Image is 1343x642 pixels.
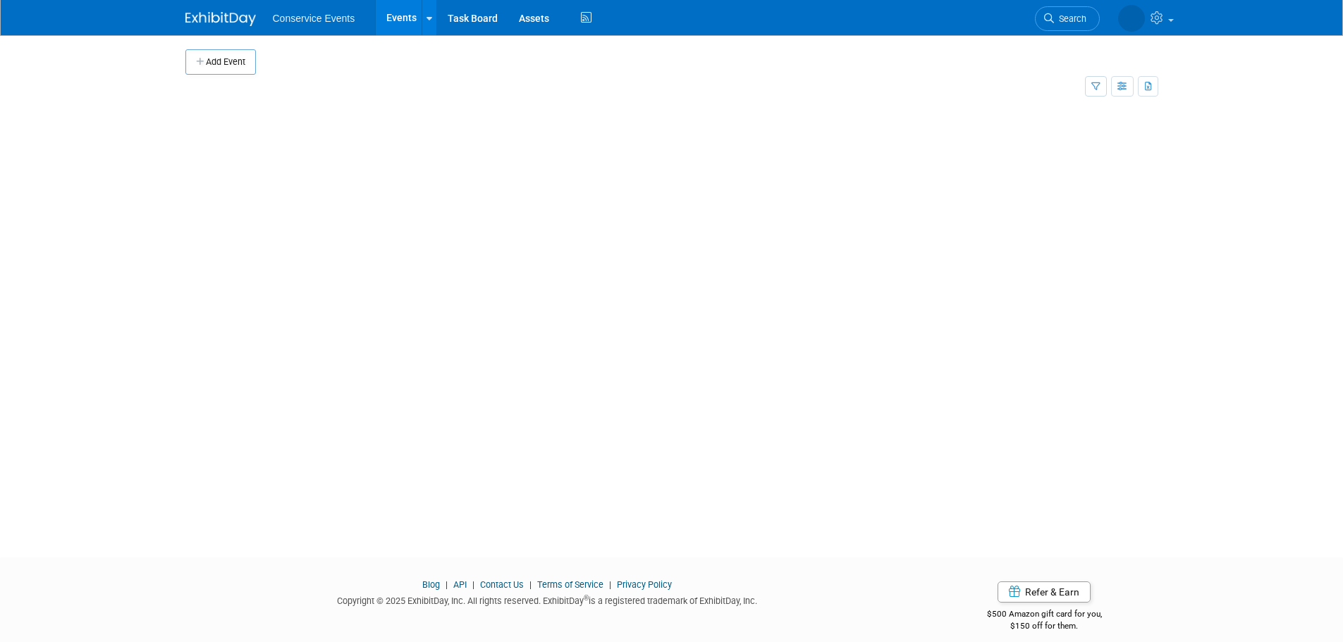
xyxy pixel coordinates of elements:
[606,579,615,590] span: |
[537,579,603,590] a: Terms of Service
[526,579,535,590] span: |
[480,579,524,590] a: Contact Us
[273,13,355,24] span: Conservice Events
[185,591,910,607] div: Copyright © 2025 ExhibitDay, Inc. All rights reserved. ExhibitDay is a registered trademark of Ex...
[422,579,440,590] a: Blog
[931,599,1158,631] div: $500 Amazon gift card for you,
[1054,13,1086,24] span: Search
[185,12,256,26] img: ExhibitDay
[185,49,256,75] button: Add Event
[442,579,451,590] span: |
[931,620,1158,632] div: $150 off for them.
[1118,5,1145,32] img: Abby Reaves
[469,579,478,590] span: |
[453,579,467,590] a: API
[617,579,672,590] a: Privacy Policy
[998,581,1091,603] a: Refer & Earn
[1035,6,1100,31] a: Search
[584,594,589,602] sup: ®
